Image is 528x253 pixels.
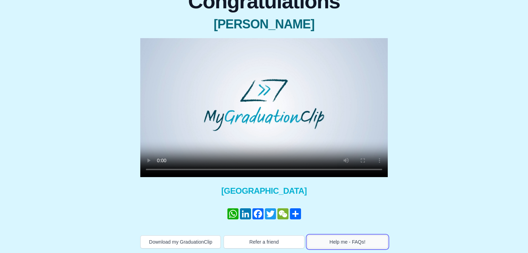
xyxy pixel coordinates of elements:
[307,235,388,248] button: Help me - FAQs!
[140,235,221,248] button: Download my GraduationClip
[252,208,264,219] a: Facebook
[264,208,277,219] a: Twitter
[277,208,289,219] a: WeChat
[289,208,302,219] a: Share
[140,17,388,31] span: [PERSON_NAME]
[239,208,252,219] a: LinkedIn
[140,185,388,197] span: [GEOGRAPHIC_DATA]
[227,208,239,219] a: WhatsApp
[224,235,304,248] button: Refer a friend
